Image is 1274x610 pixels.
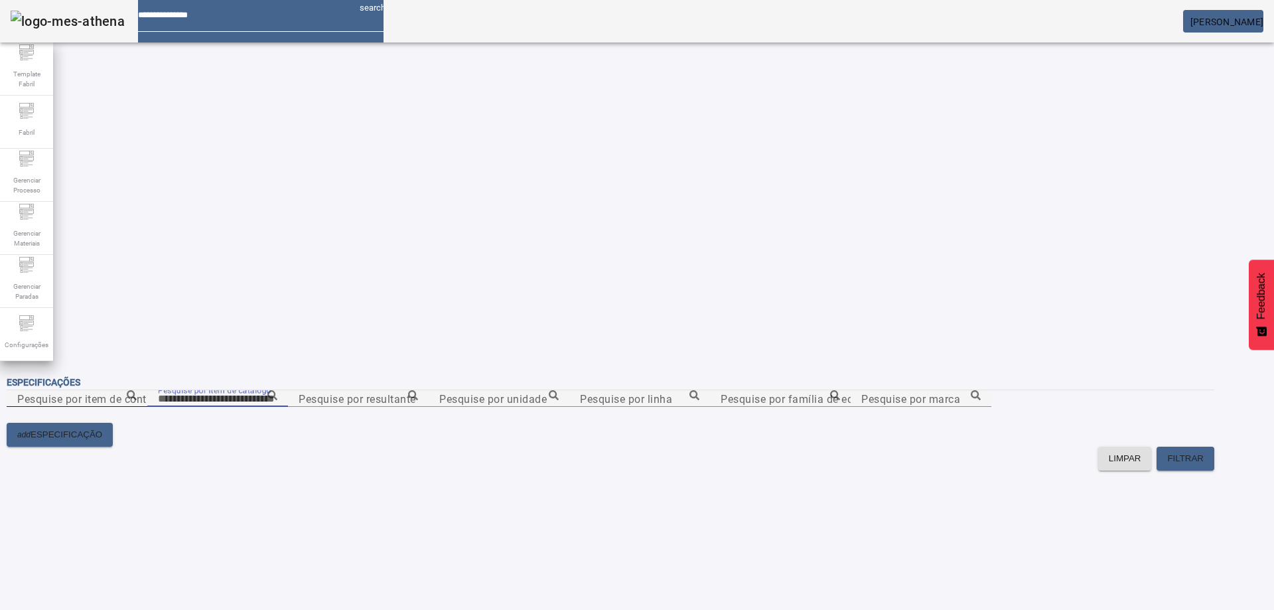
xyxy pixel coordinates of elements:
[299,392,416,405] mat-label: Pesquise por resultante
[439,391,559,407] input: Number
[1255,273,1267,319] span: Feedback
[15,123,38,141] span: Fabril
[7,224,46,252] span: Gerenciar Materiais
[7,171,46,199] span: Gerenciar Processo
[1249,260,1274,350] button: Feedback - Mostrar pesquisa
[1098,447,1152,471] button: LIMPAR
[7,377,80,388] span: Especificações
[7,65,46,93] span: Template Fabril
[7,277,46,305] span: Gerenciar Paradas
[439,392,547,405] mat-label: Pesquise por unidade
[11,11,125,32] img: logo-mes-athena
[1167,452,1204,465] span: FILTRAR
[1109,452,1141,465] span: LIMPAR
[721,391,840,407] input: Number
[158,391,277,407] input: Number
[158,385,271,394] mat-label: Pesquise por item de catálogo
[299,391,418,407] input: Number
[31,428,102,441] span: ESPECIFICAÇÃO
[580,391,699,407] input: Number
[1157,447,1214,471] button: FILTRAR
[7,423,113,447] button: addESPECIFICAÇÃO
[580,392,672,405] mat-label: Pesquise por linha
[1,336,52,354] span: Configurações
[1190,17,1263,27] span: [PERSON_NAME]
[17,392,165,405] mat-label: Pesquise por item de controle
[17,391,137,407] input: Number
[721,392,907,405] mat-label: Pesquise por família de equipamento
[861,391,981,407] input: Number
[861,392,960,405] mat-label: Pesquise por marca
